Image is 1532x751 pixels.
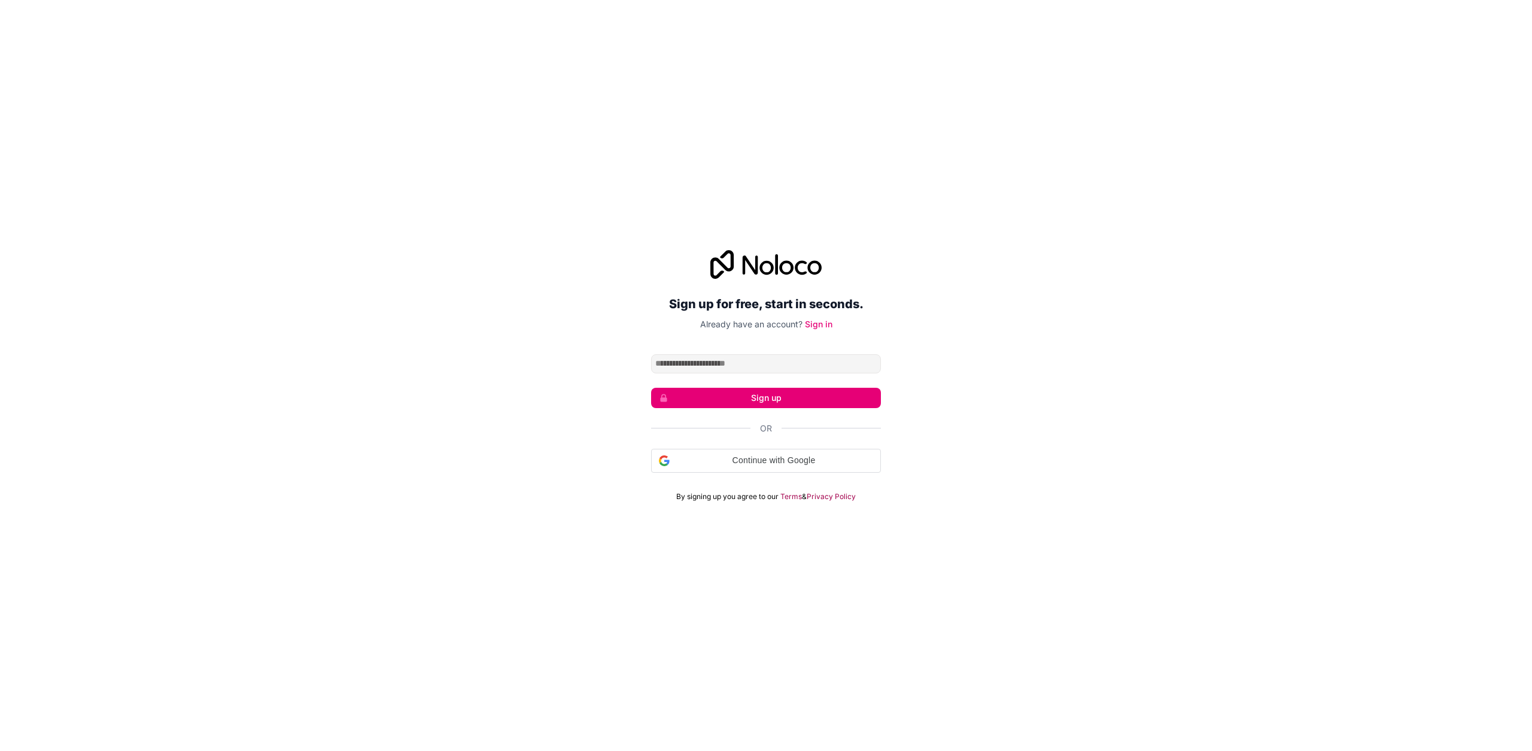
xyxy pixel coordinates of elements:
div: Continue with Google [651,449,881,473]
h2: Sign up for free, start in seconds. [651,293,881,315]
span: By signing up you agree to our [676,492,779,501]
button: Sign up [651,388,881,408]
a: Terms [780,492,802,501]
span: Already have an account? [700,319,803,329]
span: & [802,492,807,501]
span: Continue with Google [674,454,873,467]
input: Email address [651,354,881,373]
a: Sign in [805,319,832,329]
span: Or [760,422,772,434]
a: Privacy Policy [807,492,856,501]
